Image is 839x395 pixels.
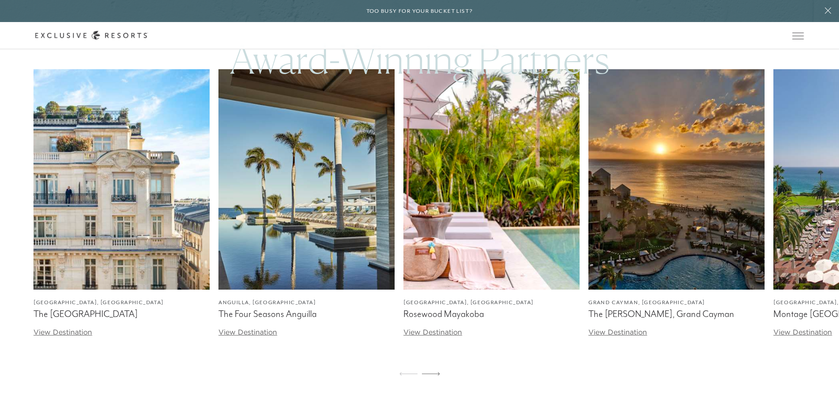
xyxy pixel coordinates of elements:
[33,328,92,336] a: View Destination
[403,298,580,307] figcaption: [GEOGRAPHIC_DATA], [GEOGRAPHIC_DATA]
[218,309,395,320] figcaption: The Four Seasons Anguilla
[33,298,210,307] figcaption: [GEOGRAPHIC_DATA], [GEOGRAPHIC_DATA]
[588,309,765,320] figcaption: The [PERSON_NAME], Grand Cayman
[218,298,395,307] figcaption: Anguilla, [GEOGRAPHIC_DATA]
[403,309,580,320] figcaption: Rosewood Mayakoba
[33,309,210,320] figcaption: The [GEOGRAPHIC_DATA]
[403,69,580,337] a: [GEOGRAPHIC_DATA], [GEOGRAPHIC_DATA]Rosewood MayakobaView Destination
[403,328,462,336] a: View Destination
[588,328,647,336] a: View Destination
[218,328,277,336] a: View Destination
[773,328,832,336] a: View Destination
[366,7,473,15] h6: Too busy for your bucket list?
[33,69,210,337] a: [GEOGRAPHIC_DATA], [GEOGRAPHIC_DATA]The [GEOGRAPHIC_DATA]View Destination
[588,298,765,307] figcaption: Grand Cayman, [GEOGRAPHIC_DATA]
[798,354,839,395] iframe: Qualified Messenger
[792,33,804,39] button: Open navigation
[588,69,765,337] a: Grand Cayman, [GEOGRAPHIC_DATA]The [PERSON_NAME], Grand CaymanView Destination
[218,69,395,337] a: Anguilla, [GEOGRAPHIC_DATA]The Four Seasons AnguillaView Destination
